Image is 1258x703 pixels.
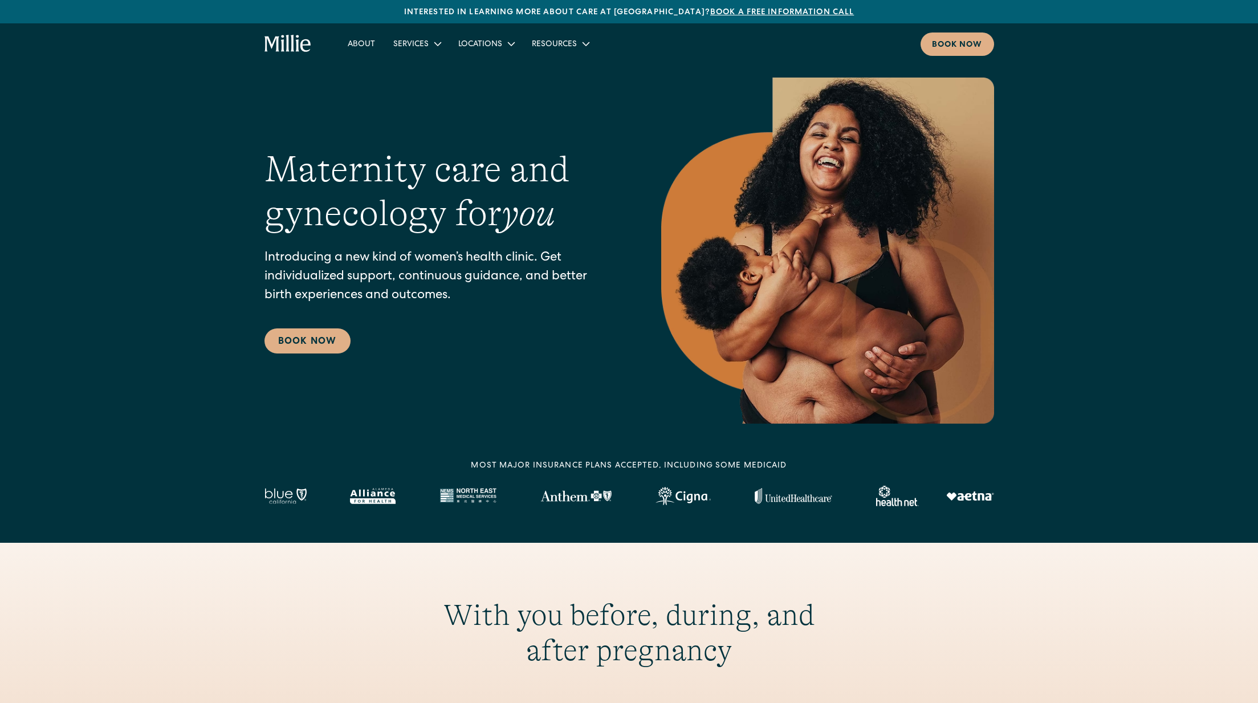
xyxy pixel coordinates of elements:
img: Smiling mother with her baby in arms, celebrating body positivity and the nurturing bond of postp... [661,78,994,424]
img: United Healthcare logo [755,488,832,504]
p: Introducing a new kind of women’s health clinic. Get individualized support, continuous guidance,... [264,249,616,306]
img: Cigna logo [656,487,711,505]
img: Healthnet logo [876,486,919,506]
a: Book a free information call [710,9,854,17]
a: Book Now [264,328,351,353]
img: Aetna logo [946,491,994,501]
div: Resources [523,34,597,53]
div: Resources [532,39,577,51]
a: About [339,34,384,53]
div: Book now [932,39,983,51]
div: MOST MAJOR INSURANCE PLANS ACCEPTED, INCLUDING some MEDICAID [471,460,787,472]
h1: Maternity care and gynecology for [264,148,616,235]
a: Book now [921,32,994,56]
div: Services [384,34,449,53]
img: North East Medical Services logo [439,488,496,504]
img: Alameda Alliance logo [350,488,395,504]
img: Anthem Logo [540,490,612,502]
a: home [264,35,312,53]
h2: With you before, during, and after pregnancy [410,598,848,669]
div: Locations [458,39,502,51]
div: Services [393,39,429,51]
img: Blue California logo [264,488,307,504]
div: Locations [449,34,523,53]
em: you [502,193,555,234]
